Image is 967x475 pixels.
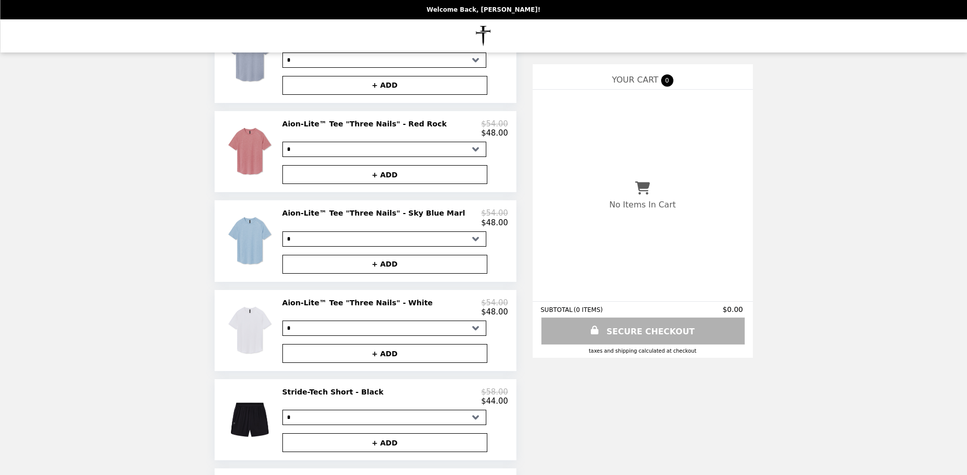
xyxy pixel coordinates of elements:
img: Aion-Lite™ Tee "Three Nails" - Sky Blue Marl [224,208,278,273]
p: No Items In Cart [609,200,675,209]
img: Stride-Tech Short - Black [224,387,278,452]
p: Welcome Back, [PERSON_NAME]! [427,6,540,13]
button: + ADD [282,433,487,452]
button: + ADD [282,76,487,95]
h2: Aion-Lite™ Tee "Three Nails" - White [282,298,437,307]
h2: Aion-Lite™ Tee "Three Nails" - Red Rock [282,119,451,128]
p: $48.00 [481,307,508,316]
img: Brand Logo [457,25,510,46]
img: Aion-Lite™ Tee "Three Nails" - Red Rock [224,119,278,184]
p: $48.00 [481,218,508,227]
p: $54.00 [481,298,508,307]
p: $58.00 [481,387,508,397]
span: YOUR CART [612,75,658,85]
span: 0 [661,74,673,87]
h2: Stride-Tech Short - Black [282,387,388,397]
span: SUBTOTAL [541,306,574,313]
h2: Aion-Lite™ Tee "Three Nails" - Sky Blue Marl [282,208,469,218]
select: Select a product variant [282,142,486,157]
select: Select a product variant [282,321,486,336]
p: $44.00 [481,397,508,406]
button: + ADD [282,255,487,274]
p: $48.00 [481,128,508,138]
button: + ADD [282,165,487,184]
p: $54.00 [481,119,508,128]
div: Taxes and Shipping calculated at checkout [541,348,745,354]
span: ( 0 ITEMS ) [573,306,603,313]
span: $0.00 [722,305,744,313]
p: $54.00 [481,208,508,218]
select: Select a product variant [282,410,486,425]
button: + ADD [282,344,487,363]
select: Select a product variant [282,231,486,247]
img: Aion-Lite™ Tee "Three Nails" - White [224,298,278,363]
